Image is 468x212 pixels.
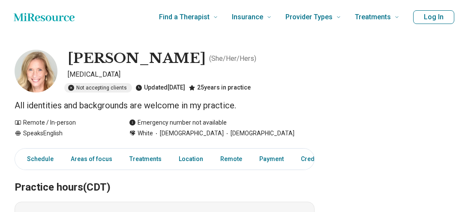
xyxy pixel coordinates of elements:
[215,150,247,168] a: Remote
[138,129,153,138] span: White
[209,54,256,64] p: ( She/Her/Hers )
[17,150,59,168] a: Schedule
[15,99,315,111] p: All identities and backgrounds are welcome in my practice.
[64,83,132,93] div: Not accepting clients
[15,160,315,195] h2: Practice hours (CDT)
[66,150,117,168] a: Areas of focus
[153,129,224,138] span: [DEMOGRAPHIC_DATA]
[124,150,167,168] a: Treatments
[15,129,112,138] div: Speaks English
[285,11,333,23] span: Provider Types
[159,11,210,23] span: Find a Therapist
[413,10,454,24] button: Log In
[68,69,315,80] p: [MEDICAL_DATA]
[254,150,289,168] a: Payment
[224,129,294,138] span: [DEMOGRAPHIC_DATA]
[14,9,75,26] a: Home page
[135,83,185,93] div: Updated [DATE]
[15,50,57,93] img: Christy Blanchard, Psychologist
[189,83,251,93] div: 25 years in practice
[296,150,339,168] a: Credentials
[174,150,208,168] a: Location
[355,11,391,23] span: Treatments
[129,118,227,127] div: Emergency number not available
[15,118,112,127] div: Remote / In-person
[232,11,263,23] span: Insurance
[68,50,206,68] h1: [PERSON_NAME]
